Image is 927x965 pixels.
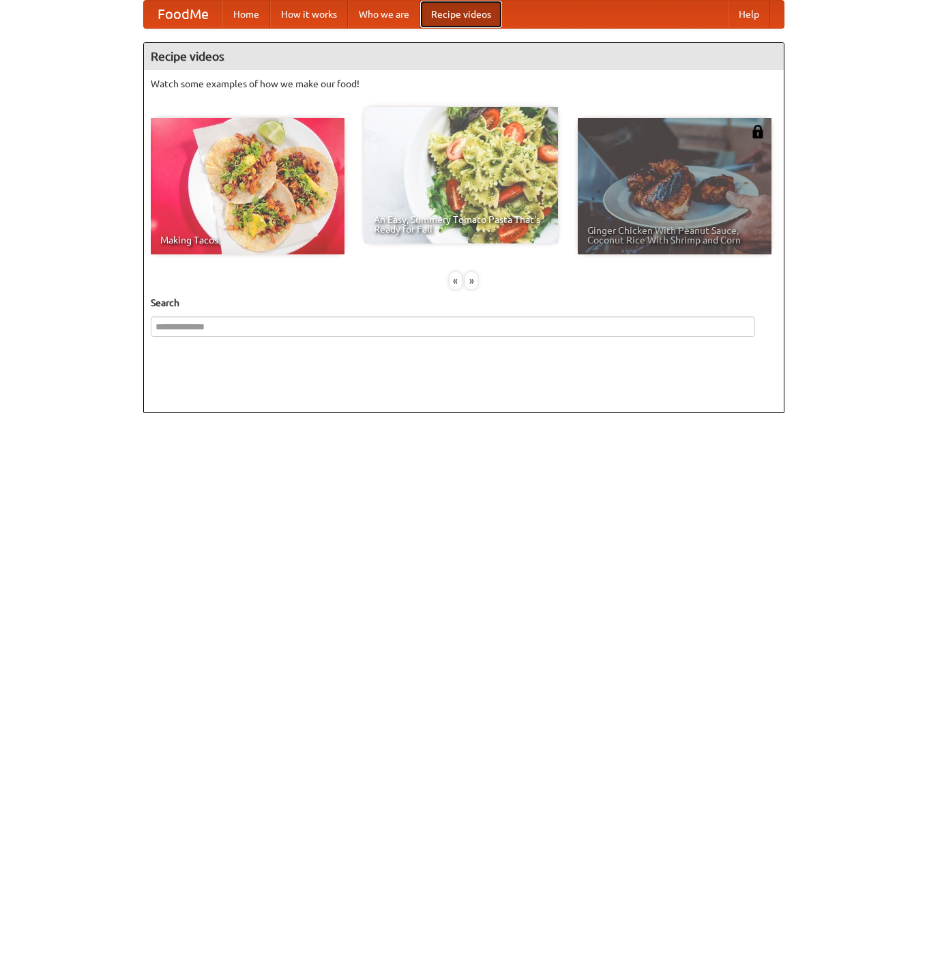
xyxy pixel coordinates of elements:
h5: Search [151,296,777,310]
a: An Easy, Summery Tomato Pasta That's Ready for Fall [364,107,558,243]
img: 483408.png [751,125,765,138]
span: An Easy, Summery Tomato Pasta That's Ready for Fall [374,215,548,234]
div: » [465,272,477,289]
a: Making Tacos [151,118,344,254]
p: Watch some examples of how we make our food! [151,77,777,91]
div: « [450,272,462,289]
h4: Recipe videos [144,43,784,70]
a: Home [222,1,270,28]
a: Recipe videos [420,1,502,28]
a: FoodMe [144,1,222,28]
a: Who we are [348,1,420,28]
a: How it works [270,1,348,28]
span: Making Tacos [160,235,335,245]
a: Help [728,1,770,28]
